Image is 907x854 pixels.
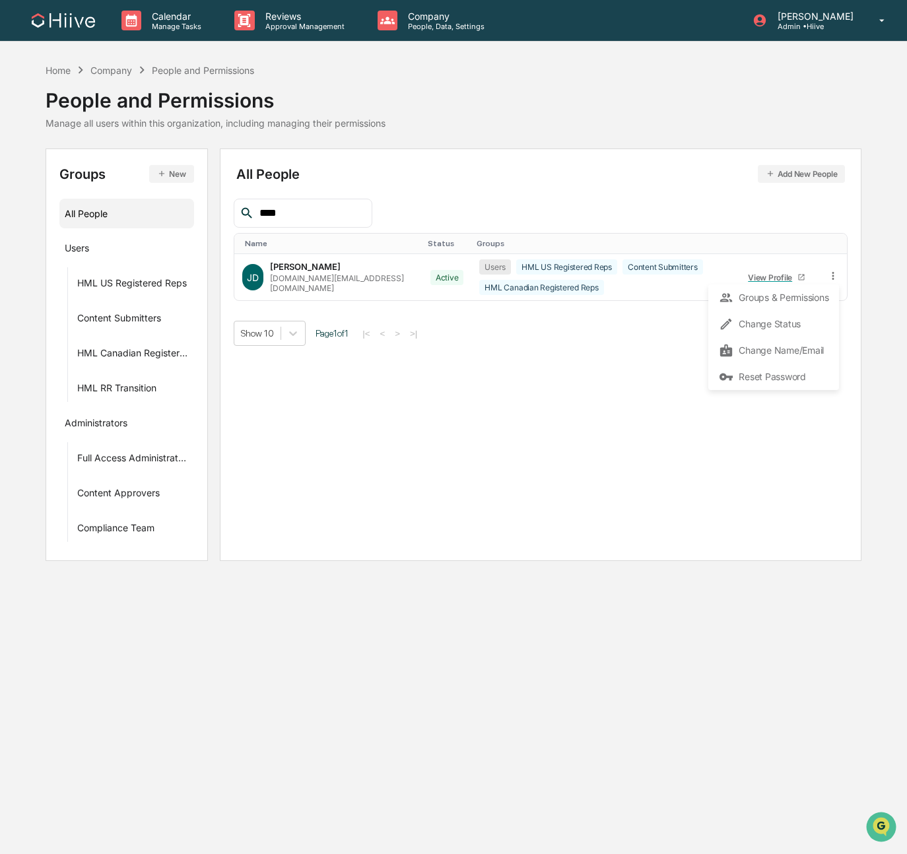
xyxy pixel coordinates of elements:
button: > [391,328,404,339]
a: 🗄️Attestations [90,161,169,185]
div: Toggle SortBy [830,239,842,248]
button: < [376,328,389,339]
div: People and Permissions [46,78,386,112]
input: Clear [34,60,218,74]
div: All People [236,165,845,183]
div: Change Status [719,316,828,332]
div: Groups & Permissions [719,290,828,306]
div: 🖐️ [13,168,24,178]
span: Attestations [109,166,164,180]
div: Groups [59,165,194,183]
div: People and Permissions [152,65,254,76]
div: Reset Password [719,369,828,385]
a: Powered byPylon [93,223,160,234]
button: |< [358,328,374,339]
div: 🗄️ [96,168,106,178]
p: [PERSON_NAME] [767,11,860,22]
span: Page 1 of 1 [316,328,349,339]
div: Users [479,259,511,275]
p: People, Data, Settings [397,22,491,31]
div: HML Canadian Registered Reps [479,280,603,295]
a: 🖐️Preclearance [8,161,90,185]
div: All People [65,203,189,224]
a: 🔎Data Lookup [8,186,88,210]
div: [PERSON_NAME] [270,261,341,272]
div: Content Submitters [622,259,703,275]
div: HML US Registered Reps [77,277,187,293]
img: 1746055101610-c473b297-6a78-478c-a979-82029cc54cd1 [13,101,37,125]
div: Change Name/Email [719,343,828,358]
div: Content Submitters [77,312,161,328]
div: Full Access Administrators [77,452,189,468]
div: HML RR Transition [77,382,156,398]
div: Content Approvers [77,487,160,503]
p: Calendar [141,11,208,22]
p: Admin • Hiive [767,22,860,31]
span: Data Lookup [26,191,83,205]
div: Users [65,242,89,258]
div: View Profile [748,273,797,282]
iframe: Open customer support [865,810,900,846]
p: Reviews [255,11,351,22]
div: Compliance Team [77,522,154,538]
p: Company [397,11,491,22]
img: logo [32,13,95,28]
div: Toggle SortBy [245,239,417,248]
p: Approval Management [255,22,351,31]
div: HML Canadian Registered Reps [77,347,189,363]
button: Add New People [758,165,846,183]
div: Company [90,65,132,76]
p: Manage Tasks [141,22,208,31]
a: View Profile [743,267,811,288]
button: New [149,165,193,183]
div: [DOMAIN_NAME][EMAIL_ADDRESS][DOMAIN_NAME] [270,273,415,293]
span: JD [247,272,259,283]
span: Preclearance [26,166,85,180]
div: Home [46,65,71,76]
div: Manage all users within this organization, including managing their permissions [46,117,386,129]
div: HML US Registered Reps [516,259,617,275]
div: Toggle SortBy [428,239,467,248]
div: Toggle SortBy [740,239,814,248]
span: Pylon [131,224,160,234]
div: Toggle SortBy [477,239,729,248]
div: Active [430,270,464,285]
button: Start new chat [224,105,240,121]
p: How can we help? [13,28,240,49]
div: Start new chat [45,101,217,114]
div: We're available if you need us! [45,114,167,125]
button: >| [406,328,421,339]
div: Administrators [65,417,127,433]
div: 🔎 [13,193,24,203]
